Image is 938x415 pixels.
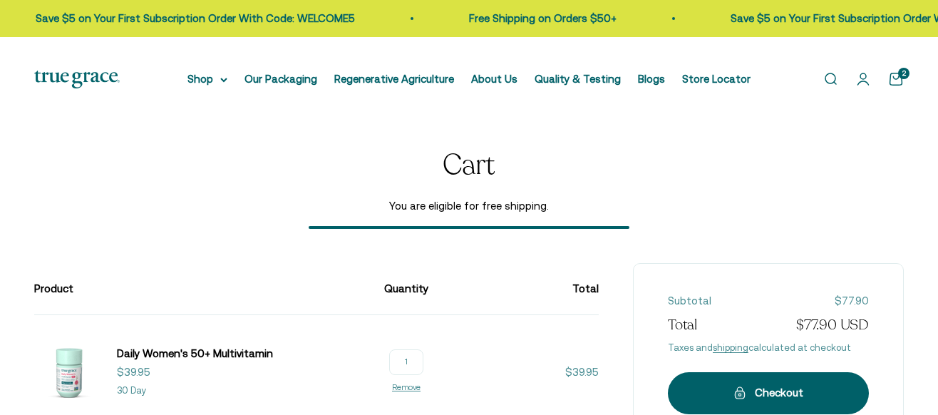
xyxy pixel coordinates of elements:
[898,68,909,79] cart-count: 2
[389,349,423,375] input: Change quantity
[187,71,227,88] summary: Shop
[443,149,495,180] h1: Cart
[835,292,869,309] span: $77.90
[471,73,517,85] a: About Us
[696,384,840,401] div: Checkout
[668,315,697,335] span: Total
[535,73,621,85] a: Quality & Testing
[392,383,421,391] a: Remove
[386,12,533,24] a: Free Shipping on Orders $50+
[638,73,665,85] a: Blogs
[373,263,440,315] th: Quantity
[668,341,869,356] span: Taxes and calculated at checkout
[34,338,103,406] img: Daily Women's 50+ Multivitamin
[117,345,273,362] a: Daily Women's 50+ Multivitamin
[440,263,599,315] th: Total
[117,384,146,399] p: 30 Day
[244,73,317,85] a: Our Packaging
[309,198,629,215] span: You are eligible for free shipping.
[117,347,273,359] span: Daily Women's 50+ Multivitamin
[334,73,454,85] a: Regenerative Agriculture
[713,342,748,353] a: shipping
[668,292,711,309] span: Subtotal
[117,364,150,381] sale-price: $39.95
[34,263,373,315] th: Product
[668,372,869,414] button: Checkout
[682,73,751,85] a: Store Locator
[796,315,869,335] span: $77.90 USD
